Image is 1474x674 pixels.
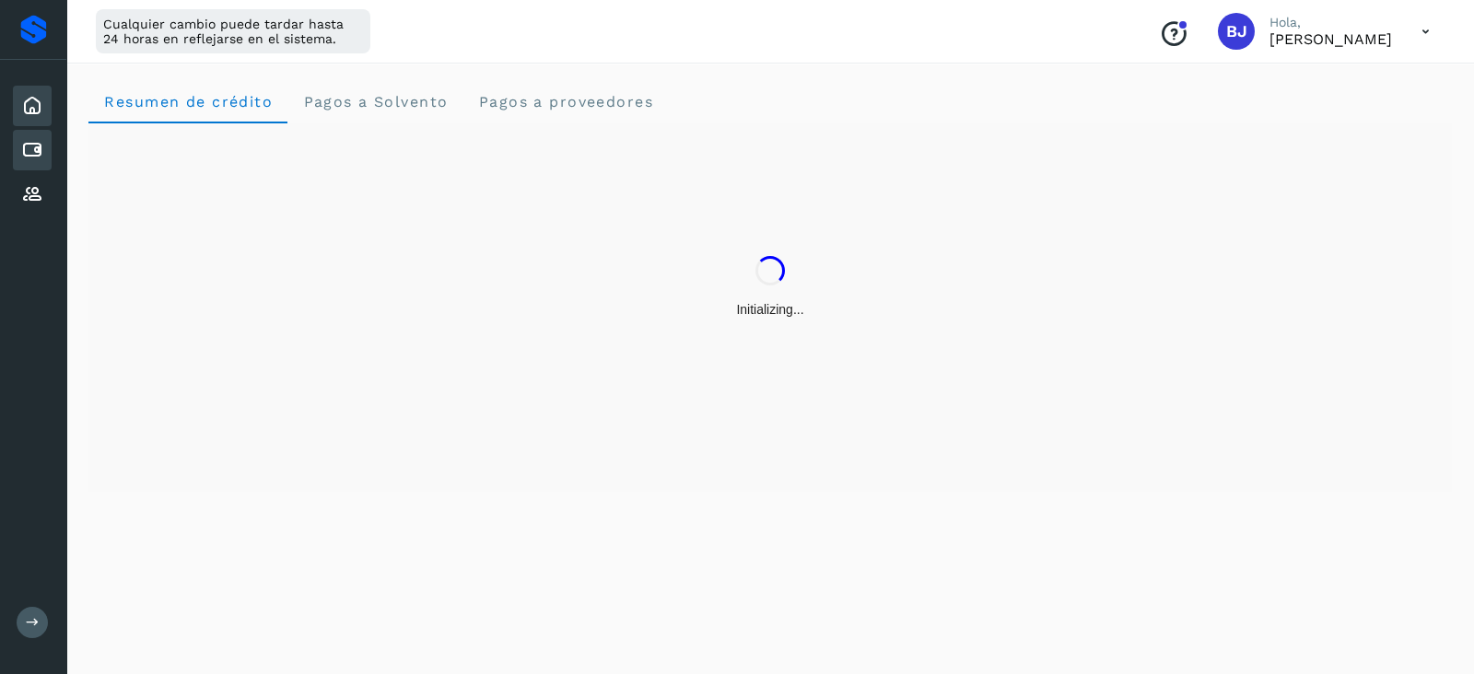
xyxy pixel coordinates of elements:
[96,9,370,53] div: Cualquier cambio puede tardar hasta 24 horas en reflejarse en el sistema.
[13,86,52,126] div: Inicio
[103,93,273,110] span: Resumen de crédito
[1269,30,1392,48] p: Brayant Javier Rocha Martinez
[477,93,653,110] span: Pagos a proveedores
[13,174,52,215] div: Proveedores
[302,93,448,110] span: Pagos a Solvento
[1269,15,1392,30] p: Hola,
[13,130,52,170] div: Cuentas por pagar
